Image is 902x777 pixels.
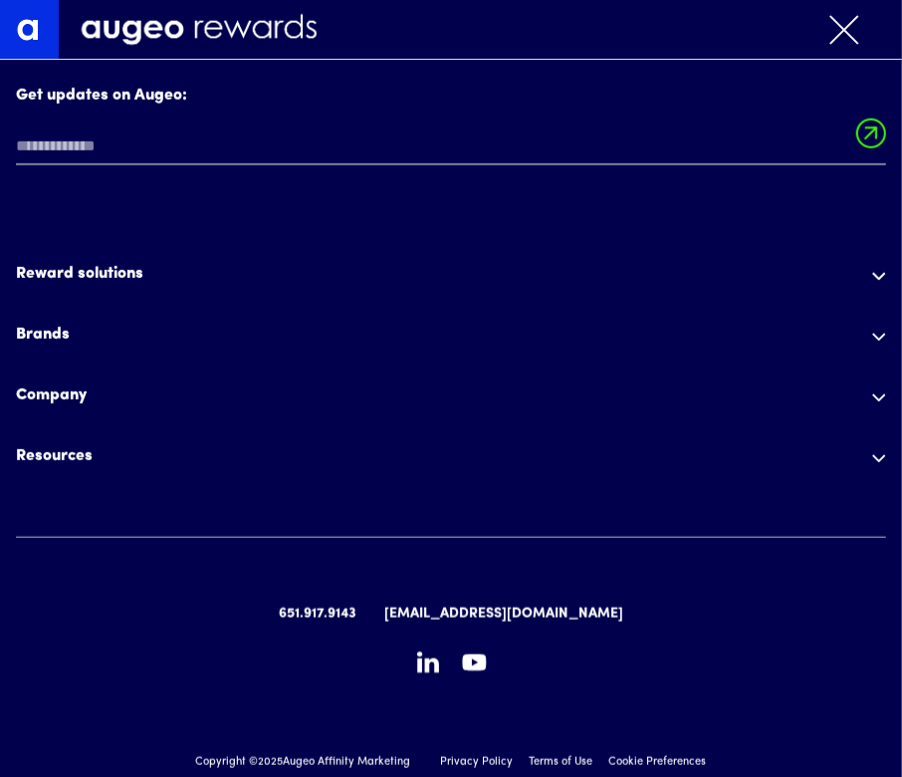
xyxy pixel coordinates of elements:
[16,422,59,462] a: About
[16,84,886,175] form: Email Form
[609,755,707,772] a: Cookie Preferences
[16,444,886,468] div: Resources
[16,262,886,286] div: Reward solutions
[16,323,886,347] div: Brands
[16,384,886,407] div: Company
[872,454,886,463] img: Arrow symbol in white pointing down to indicate an expanded section.
[856,119,886,160] input: Submit
[806,13,882,47] div: menu
[872,272,886,281] img: Arrow symbol in white pointing down to indicate an expanded section.
[259,757,284,768] span: 2025
[872,393,886,402] img: Arrow symbol in white pointing down to indicate an expanded section.
[279,604,356,625] a: 651.917.9143
[441,755,514,772] a: Privacy Policy
[368,602,372,626] div: |
[530,755,593,772] a: Terms of Use
[872,333,886,342] img: Arrow symbol in white pointing down to indicate an expanded section.
[16,362,143,401] a: Augeo Workplace
[16,84,886,108] label: Get updates on Augeo:
[384,604,623,625] a: [EMAIL_ADDRESS][DOMAIN_NAME]
[196,755,411,772] div: Copyright © Augeo Affinity Marketing
[16,483,91,523] a: Blog Posts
